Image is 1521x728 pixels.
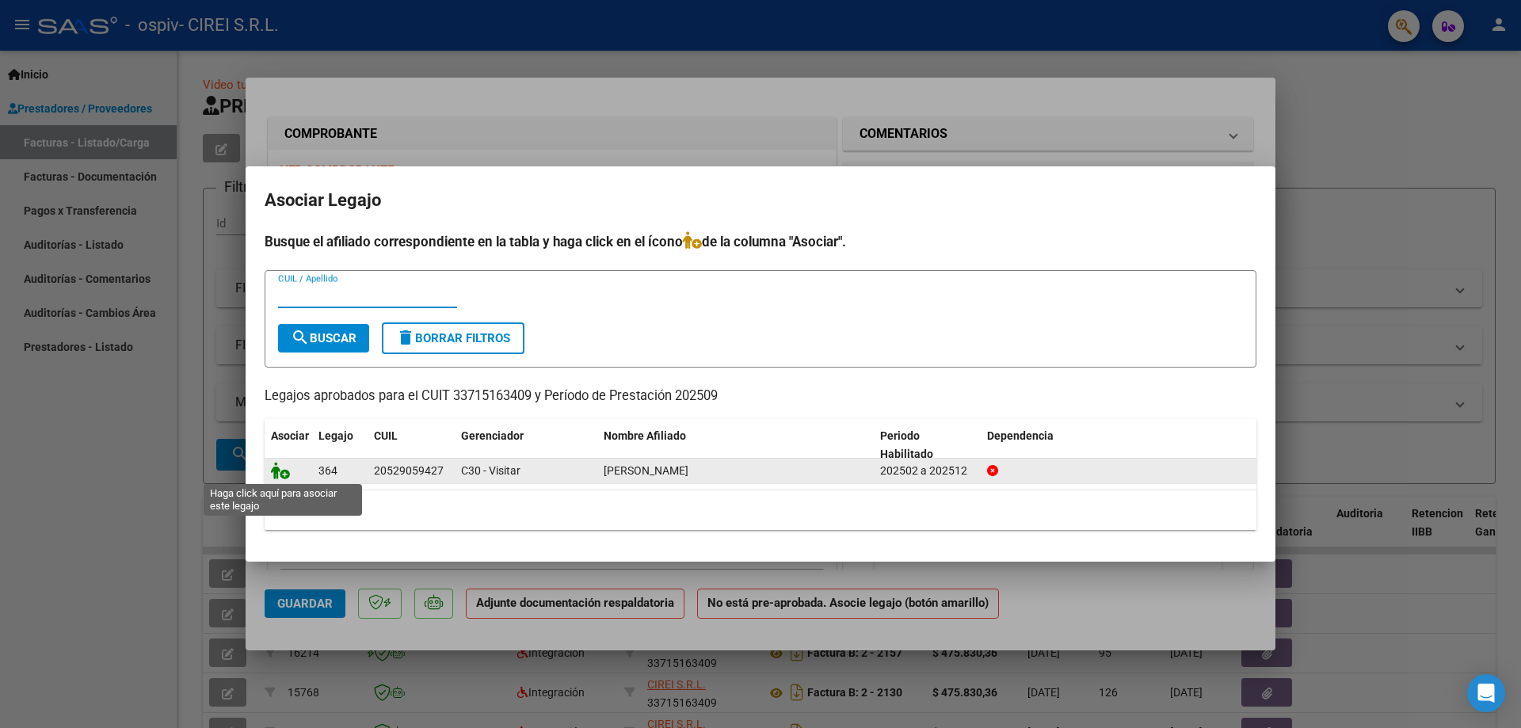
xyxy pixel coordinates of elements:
h2: Asociar Legajo [265,185,1256,215]
mat-icon: search [291,328,310,347]
p: Legajos aprobados para el CUIT 33715163409 y Período de Prestación 202509 [265,387,1256,406]
datatable-header-cell: Periodo Habilitado [874,419,981,471]
span: Legajo [318,429,353,442]
datatable-header-cell: CUIL [368,419,455,471]
span: Gerenciador [461,429,524,442]
button: Borrar Filtros [382,322,524,354]
datatable-header-cell: Nombre Afiliado [597,419,874,471]
div: 20529059427 [374,462,444,480]
datatable-header-cell: Dependencia [981,419,1257,471]
datatable-header-cell: Gerenciador [455,419,597,471]
datatable-header-cell: Asociar [265,419,312,471]
div: Open Intercom Messenger [1467,674,1505,712]
span: SOSA LUCIO NAHUEL [604,464,688,477]
h4: Busque el afiliado correspondiente en la tabla y haga click en el ícono de la columna "Asociar". [265,231,1256,252]
button: Buscar [278,324,369,353]
span: Nombre Afiliado [604,429,686,442]
span: Borrar Filtros [396,331,510,345]
span: Asociar [271,429,309,442]
span: CUIL [374,429,398,442]
mat-icon: delete [396,328,415,347]
span: 364 [318,464,337,477]
span: Dependencia [987,429,1054,442]
span: Periodo Habilitado [880,429,933,460]
span: Buscar [291,331,356,345]
div: 1 registros [265,490,1256,530]
div: 202502 a 202512 [880,462,974,480]
datatable-header-cell: Legajo [312,419,368,471]
span: C30 - Visitar [461,464,520,477]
